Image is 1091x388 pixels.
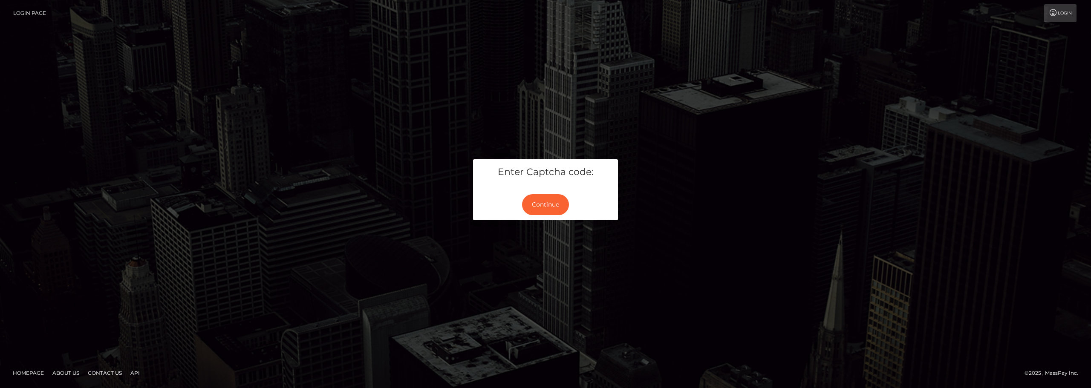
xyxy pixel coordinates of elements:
[479,166,612,179] h5: Enter Captcha code:
[9,366,47,379] a: Homepage
[1044,4,1077,22] a: Login
[84,366,125,379] a: Contact Us
[49,366,83,379] a: About Us
[1025,368,1085,378] div: © 2025 , MassPay Inc.
[127,366,143,379] a: API
[522,194,569,215] button: Continue
[13,4,46,22] a: Login Page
